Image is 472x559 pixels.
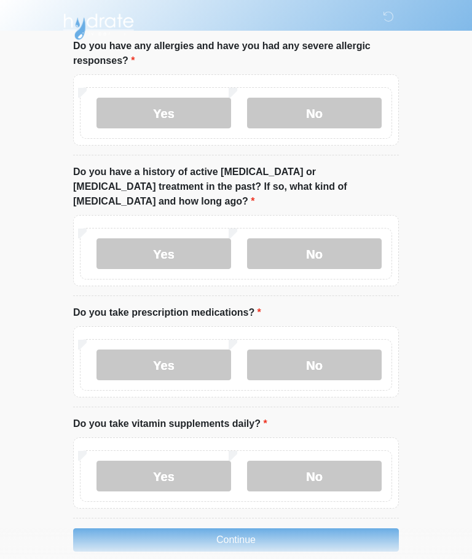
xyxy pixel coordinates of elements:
button: Continue [73,528,399,552]
label: Yes [96,98,231,128]
label: No [247,461,382,491]
label: Do you take vitamin supplements daily? [73,416,267,431]
label: Yes [96,350,231,380]
label: Do you have a history of active [MEDICAL_DATA] or [MEDICAL_DATA] treatment in the past? If so, wh... [73,165,399,209]
img: Hydrate IV Bar - Arcadia Logo [61,9,136,41]
label: No [247,238,382,269]
label: No [247,350,382,380]
label: Do you have any allergies and have you had any severe allergic responses? [73,39,399,68]
label: Do you take prescription medications? [73,305,261,320]
label: Yes [96,461,231,491]
label: No [247,98,382,128]
label: Yes [96,238,231,269]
